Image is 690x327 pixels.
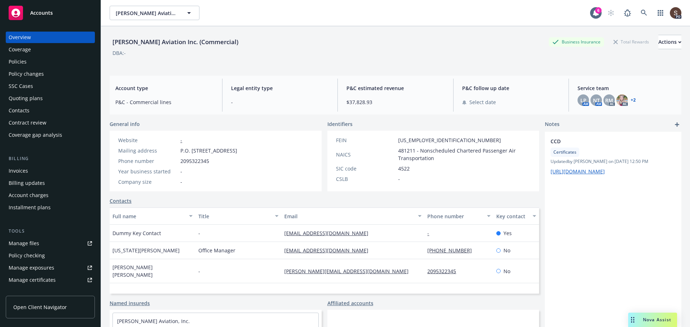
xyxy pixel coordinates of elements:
[346,98,445,106] span: $37,828.93
[496,212,528,220] div: Key contact
[112,247,180,254] span: [US_STATE][PERSON_NAME]
[9,117,46,129] div: Contract review
[6,202,95,213] a: Installment plans
[6,228,95,235] div: Tools
[180,168,182,175] span: -
[346,84,445,92] span: P&C estimated revenue
[180,157,209,165] span: 2095322345
[9,262,54,274] div: Manage exposures
[284,212,414,220] div: Email
[545,132,681,181] div: CCDCertificatesUpdatedby [PERSON_NAME] on [DATE] 12:50 PM[URL][DOMAIN_NAME]
[6,165,95,177] a: Invoices
[112,49,126,57] div: DBA: -
[336,175,395,183] div: CSLB
[551,137,657,145] span: CCD
[545,120,560,129] span: Notes
[9,165,28,177] div: Invoices
[9,129,62,141] div: Coverage gap analysis
[578,84,676,92] span: Service team
[118,178,178,186] div: Company size
[503,229,512,237] span: Yes
[9,238,39,249] div: Manage files
[9,286,45,298] div: Manage claims
[673,120,681,129] a: add
[198,267,200,275] span: -
[118,147,178,154] div: Mailing address
[9,93,43,104] div: Quoting plans
[336,136,395,144] div: FEIN
[6,105,95,116] a: Contacts
[580,97,586,104] span: LP
[6,117,95,129] a: Contract review
[110,207,195,225] button: Full name
[398,165,410,172] span: 4522
[115,98,213,106] span: P&C - Commercial lines
[6,274,95,286] a: Manage certificates
[110,37,241,47] div: [PERSON_NAME] Aviation Inc. (Commercial)
[605,97,613,104] span: RM
[117,318,190,324] a: [PERSON_NAME] Aviation, Inc.
[637,6,651,20] a: Search
[198,229,200,237] span: -
[604,6,618,20] a: Start snowing
[195,207,281,225] button: Title
[6,68,95,80] a: Policy changes
[116,9,178,17] span: [PERSON_NAME] Aviation Inc. (Commercial)
[6,56,95,67] a: Policies
[503,267,510,275] span: No
[643,317,671,323] span: Nova Assist
[9,44,31,55] div: Coverage
[9,56,27,67] div: Policies
[6,129,95,141] a: Coverage gap analysis
[503,247,510,254] span: No
[30,10,53,16] span: Accounts
[118,168,178,175] div: Year business started
[9,80,33,92] div: SSC Cases
[427,212,482,220] div: Phone number
[670,7,681,19] img: photo
[9,32,31,43] div: Overview
[427,247,478,254] a: [PHONE_NUMBER]
[9,105,29,116] div: Contacts
[620,6,635,20] a: Report a Bug
[628,313,677,327] button: Nova Assist
[6,3,95,23] a: Accounts
[6,44,95,55] a: Coverage
[628,313,637,327] div: Drag to move
[424,207,493,225] button: Phone number
[549,37,604,46] div: Business Insurance
[493,207,539,225] button: Key contact
[551,158,676,165] span: Updated by [PERSON_NAME] on [DATE] 12:50 PM
[398,175,400,183] span: -
[327,299,373,307] a: Affiliated accounts
[658,35,681,49] button: Actions
[6,286,95,298] a: Manage claims
[231,84,329,92] span: Legal entity type
[281,207,424,225] button: Email
[284,247,374,254] a: [EMAIL_ADDRESS][DOMAIN_NAME]
[284,230,374,237] a: [EMAIL_ADDRESS][DOMAIN_NAME]
[336,165,395,172] div: SIC code
[610,37,653,46] div: Total Rewards
[118,136,178,144] div: Website
[327,120,353,128] span: Identifiers
[180,147,237,154] span: P.O. [STREET_ADDRESS]
[198,247,235,254] span: Office Manager
[6,190,95,201] a: Account charges
[398,147,531,162] span: 481211 - Nonscheduled Chartered Passenger Air Transportation
[180,137,182,144] a: -
[9,250,45,261] div: Policy checking
[112,229,161,237] span: Dummy Key Contact
[115,84,213,92] span: Account type
[110,299,150,307] a: Named insureds
[112,263,193,279] span: [PERSON_NAME] [PERSON_NAME]
[6,80,95,92] a: SSC Cases
[398,136,501,144] span: [US_EMPLOYER_IDENTIFICATION_NUMBER]
[6,177,95,189] a: Billing updates
[469,98,496,106] span: Select date
[231,98,329,106] span: -
[462,84,560,92] span: P&C follow up date
[198,212,271,220] div: Title
[6,262,95,274] a: Manage exposures
[180,178,182,186] span: -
